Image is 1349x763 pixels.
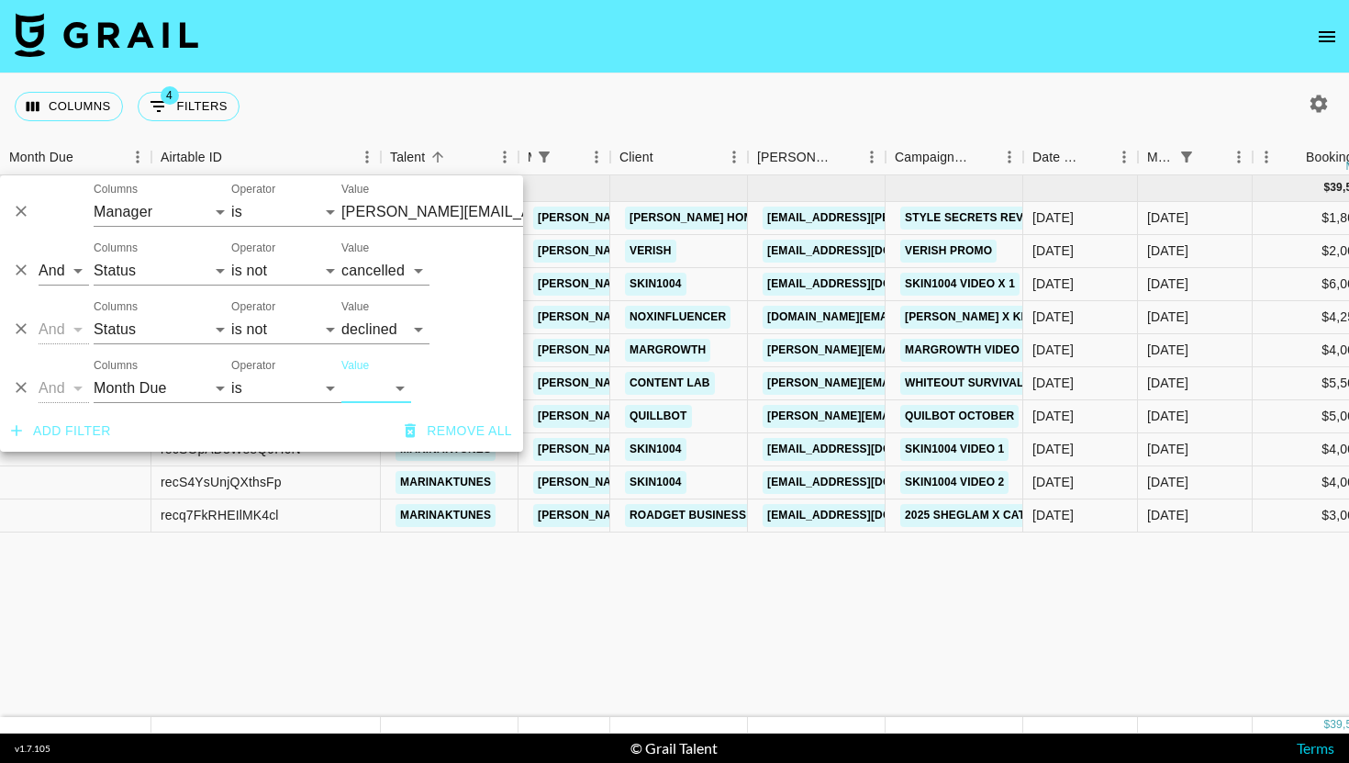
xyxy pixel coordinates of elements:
[533,273,832,296] a: [PERSON_NAME][EMAIL_ADDRESS][DOMAIN_NAME]
[396,504,496,527] a: marinaktunes
[900,405,1019,428] a: quilbot october
[1032,208,1074,227] div: 30/09/2025
[7,374,35,401] button: Delete
[625,240,676,263] a: verish
[533,405,832,428] a: [PERSON_NAME][EMAIL_ADDRESS][DOMAIN_NAME]
[763,306,1060,329] a: [DOMAIN_NAME][EMAIL_ADDRESS][DOMAIN_NAME]
[531,144,557,170] div: 1 active filter
[1147,275,1188,293] div: Oct '25
[763,273,968,296] a: [EMAIL_ADDRESS][DOMAIN_NAME]
[161,140,222,175] div: Airtable ID
[900,372,1028,395] a: Whiteout Survival
[625,273,686,296] a: SKIN1004
[1032,341,1074,359] div: 29/07/2025
[1174,144,1199,170] div: 1 active filter
[533,438,832,461] a: [PERSON_NAME][EMAIL_ADDRESS][DOMAIN_NAME]
[1032,275,1074,293] div: 09/09/2025
[858,143,886,171] button: Menu
[15,743,50,755] div: v 1.7.105
[518,140,610,175] div: Manager
[583,143,610,171] button: Menu
[970,144,996,170] button: Sort
[625,372,715,395] a: Content Lab
[39,256,89,286] select: Logic operator
[124,143,151,171] button: Menu
[720,143,748,171] button: Menu
[1147,374,1188,392] div: Oct '25
[9,140,73,175] div: Month Due
[94,182,138,197] label: Columns
[900,438,1009,461] a: skin1004 video 1
[1023,140,1138,175] div: Date Created
[138,92,240,121] button: Show filters
[748,140,886,175] div: Booker
[231,241,275,256] label: Operator
[533,306,832,329] a: [PERSON_NAME][EMAIL_ADDRESS][DOMAIN_NAME]
[15,13,198,57] img: Grail Talent
[1309,18,1345,55] button: open drawer
[1032,374,1074,392] div: 11/09/2025
[397,414,519,448] button: Remove all
[1147,140,1174,175] div: Month Due
[619,140,653,175] div: Client
[763,240,968,263] a: [EMAIL_ADDRESS][DOMAIN_NAME]
[1032,140,1085,175] div: Date Created
[528,140,531,175] div: Manager
[1032,308,1074,326] div: 15/09/2025
[73,144,99,170] button: Sort
[7,256,35,284] button: Delete
[610,140,748,175] div: Client
[533,372,832,395] a: [PERSON_NAME][EMAIL_ADDRESS][DOMAIN_NAME]
[1147,407,1188,425] div: Oct '25
[39,374,89,403] select: Logic operator
[1323,180,1330,196] div: $
[886,140,1023,175] div: Campaign (Type)
[1110,143,1138,171] button: Menu
[341,358,369,374] label: Value
[1032,440,1074,458] div: 24/09/2025
[1085,144,1110,170] button: Sort
[1225,143,1253,171] button: Menu
[341,299,369,315] label: Value
[381,140,518,175] div: Talent
[625,438,686,461] a: SKIN1004
[1147,208,1188,227] div: Oct '25
[1138,140,1253,175] div: Month Due
[1032,407,1074,425] div: 01/10/2025
[151,140,381,175] div: Airtable ID
[996,143,1023,171] button: Menu
[763,207,1062,230] a: [EMAIL_ADDRESS][PERSON_NAME][DOMAIN_NAME]
[396,471,496,494] a: marinaktunes
[763,405,1156,428] a: [PERSON_NAME][EMAIL_ADDRESS][PERSON_NAME][DOMAIN_NAME]
[353,143,381,171] button: Menu
[1147,440,1188,458] div: Oct '25
[1280,144,1306,170] button: Sort
[557,144,583,170] button: Sort
[653,144,679,170] button: Sort
[1032,506,1074,524] div: 25/09/2025
[900,306,1076,329] a: [PERSON_NAME] X KKOROBA
[625,471,686,494] a: SKIN1004
[900,471,1009,494] a: skin1004 video 2
[625,339,710,362] a: margrowth
[630,739,718,757] div: © Grail Talent
[763,504,968,527] a: [EMAIL_ADDRESS][DOMAIN_NAME]
[625,504,850,527] a: Roadget Business [DOMAIN_NAME].
[1147,241,1188,260] div: Oct '25
[4,414,118,448] button: Add filter
[1253,143,1280,171] button: Menu
[491,143,518,171] button: Menu
[161,506,279,524] div: recq7FkRHEIlMK4cl
[1174,144,1199,170] button: Show filters
[425,144,451,170] button: Sort
[7,315,35,342] button: Delete
[1199,144,1225,170] button: Sort
[1147,341,1188,359] div: Oct '25
[1147,473,1188,491] div: Oct '25
[94,358,138,374] label: Columns
[895,140,970,175] div: Campaign (Type)
[625,306,730,329] a: noxinfluencer
[1297,739,1334,757] a: Terms
[533,504,832,527] a: [PERSON_NAME][EMAIL_ADDRESS][DOMAIN_NAME]
[531,144,557,170] button: Show filters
